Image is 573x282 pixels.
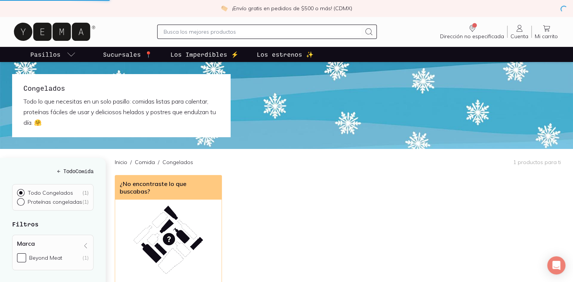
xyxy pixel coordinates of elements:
[221,5,228,12] img: check
[155,158,162,166] span: /
[135,159,155,166] a: Comida
[82,189,89,196] div: ( 1 )
[162,158,193,166] p: Congelados
[12,220,39,228] strong: Filtros
[513,159,561,166] p: 1 productos para ti
[127,158,135,166] span: /
[103,50,152,59] p: Sucursales 📍
[257,50,314,59] p: Los estrenos ✨
[23,83,219,93] h1: Congelados
[101,47,154,62] a: Sucursales 📍
[511,33,528,40] span: Cuenta
[169,47,240,62] a: Los Imperdibles ⚡️
[170,50,239,59] p: Los Imperdibles ⚡️
[535,33,558,40] span: Mi carrito
[440,33,504,40] span: Dirección no especificada
[164,27,361,36] input: Busca los mejores productos
[29,47,77,62] a: pasillo-todos-link
[28,198,82,205] p: Proteínas congeladas
[12,235,94,270] div: Marca
[30,50,61,59] p: Pasillos
[83,254,89,261] div: (1)
[547,256,565,274] div: Open Intercom Messenger
[507,24,531,40] a: Cuenta
[232,5,352,12] p: ¡Envío gratis en pedidos de $500 o más! (CDMX)
[23,96,219,128] p: Todo lo que necesitas en un solo pasillo: comidas listas para calentar, proteínas fáciles de usar...
[82,198,89,205] div: ( 1 )
[437,24,507,40] a: Dirección no especificada
[12,167,94,175] a: ← TodoComida
[115,159,127,166] a: Inicio
[17,253,26,262] input: Beyond Meat(1)
[29,254,62,261] div: Beyond Meat
[28,189,73,196] p: Todo Congelados
[17,240,35,247] h4: Marca
[532,24,561,40] a: Mi carrito
[12,167,94,175] h5: ← Todo Comida
[115,175,222,200] div: ¿No encontraste lo que buscabas?
[255,47,315,62] a: Los estrenos ✨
